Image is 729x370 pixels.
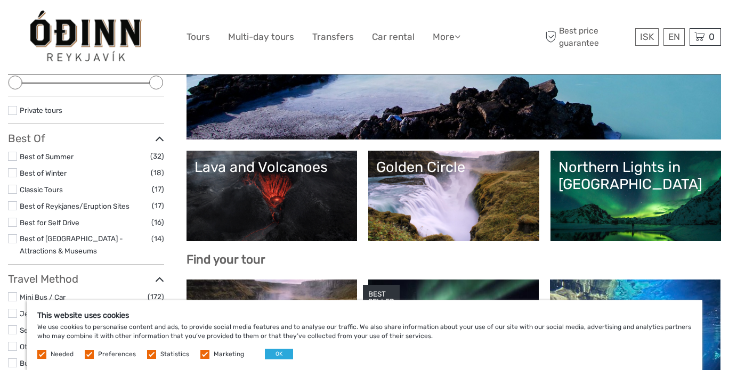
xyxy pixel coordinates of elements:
a: Tours [187,29,210,45]
h3: Travel Method [8,273,164,285]
a: Bus [20,359,33,367]
span: 0 [707,31,716,42]
img: General Info: [28,8,143,66]
button: OK [265,349,293,359]
button: Open LiveChat chat widget [123,17,135,29]
a: Classic Tours [20,185,63,194]
a: Golden Circle [376,159,531,233]
span: (17) [152,200,164,212]
span: (18) [151,167,164,179]
span: ISK [640,31,654,42]
a: Self-Drive [20,326,53,334]
a: Lava and Volcanoes [195,159,350,233]
div: Lava and Volcanoes [195,159,350,176]
a: Car rental [372,29,415,45]
div: EN [663,28,685,46]
a: Lagoons, Nature Baths and Spas [195,57,714,131]
label: Needed [51,350,74,359]
label: Statistics [160,350,189,359]
div: Northern Lights in [GEOGRAPHIC_DATA] [558,159,714,193]
a: Best of Summer [20,152,74,161]
span: (172) [148,291,164,303]
a: Mini Bus / Car [20,293,66,301]
div: BEST SELLER [363,285,400,311]
div: Golden Circle [376,159,531,176]
a: Northern Lights in [GEOGRAPHIC_DATA] [558,159,714,233]
a: Other / Non-Travel [20,342,82,351]
a: Best of Reykjanes/Eruption Sites [20,202,129,210]
span: (14) [151,233,164,245]
span: (32) [150,150,164,162]
a: Best of Winter [20,169,67,177]
label: Preferences [98,350,136,359]
h3: Best Of [8,132,164,145]
a: Multi-day tours [228,29,294,45]
h5: This website uses cookies [37,311,692,320]
a: More [433,29,460,45]
a: Transfers [312,29,354,45]
a: Private tours [20,106,62,114]
span: Best price guarantee [543,25,633,48]
span: (17) [152,183,164,195]
a: Jeep / 4x4 [20,309,56,318]
b: Find your tour [187,252,265,267]
span: (16) [151,216,164,228]
p: We're away right now. Please check back later! [15,19,120,27]
div: We use cookies to personalise content and ads, to provide social media features and to analyse ou... [27,300,702,370]
a: Best of [GEOGRAPHIC_DATA] - Attractions & Museums [20,234,123,255]
label: Marketing [214,350,244,359]
a: Best for Self Drive [20,218,79,227]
